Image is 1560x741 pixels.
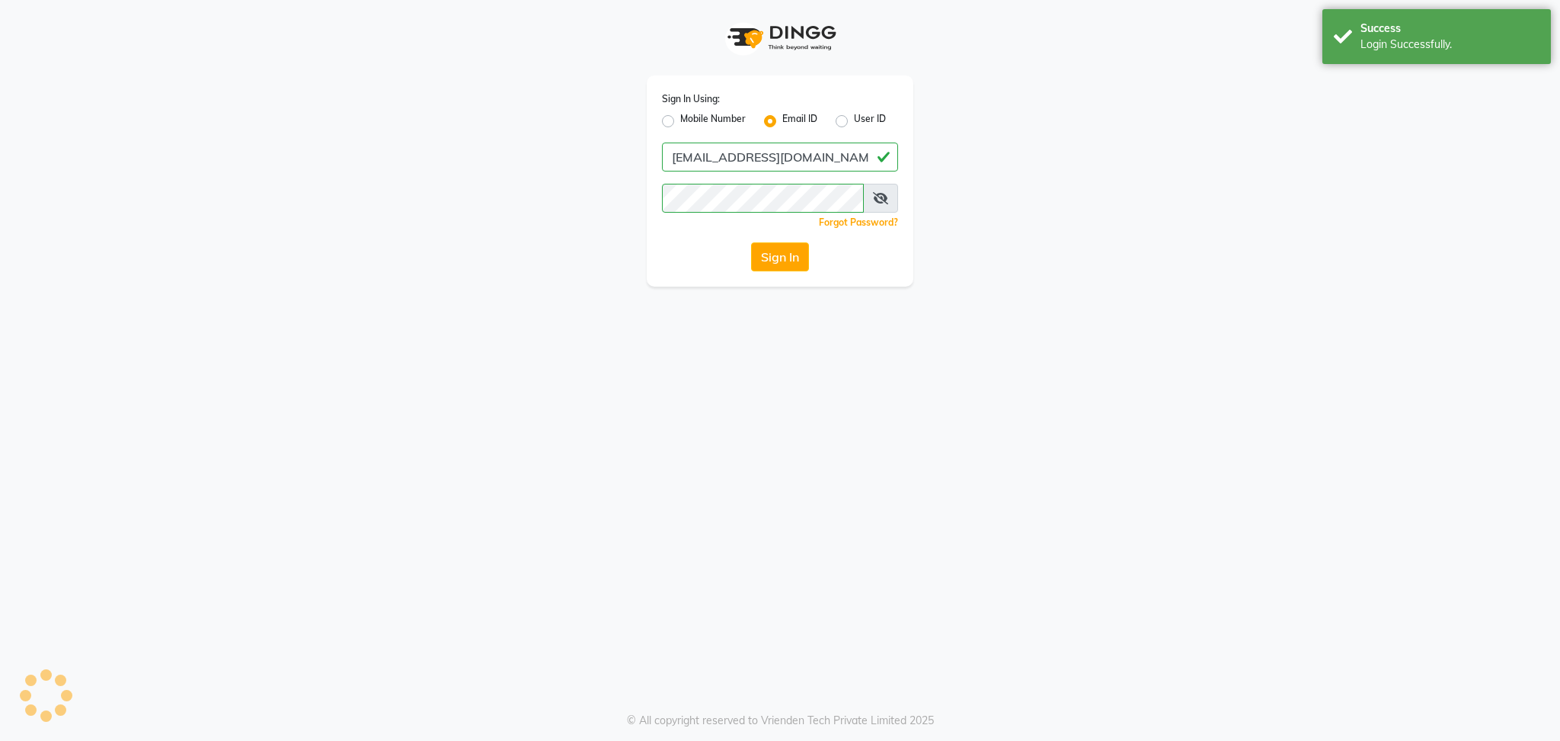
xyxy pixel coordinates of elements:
[662,92,720,106] label: Sign In Using:
[782,112,817,130] label: Email ID
[1360,37,1539,53] div: Login Successfully.
[680,112,746,130] label: Mobile Number
[854,112,886,130] label: User ID
[719,15,841,60] img: logo1.svg
[1360,21,1539,37] div: Success
[819,217,898,228] a: Forgot Password?
[662,143,898,172] input: Username
[662,184,864,213] input: Username
[751,242,809,271] button: Sign In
